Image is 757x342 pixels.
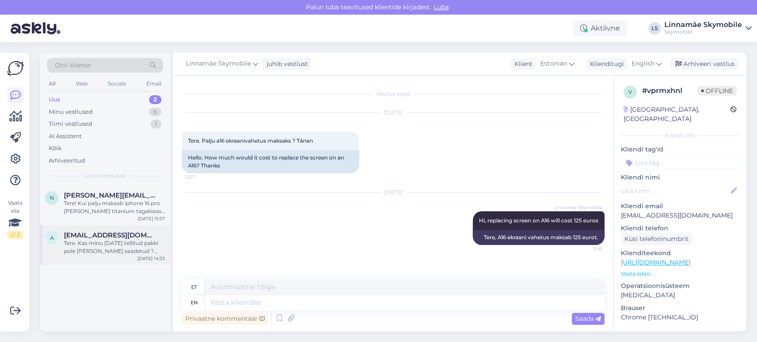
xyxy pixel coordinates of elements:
[64,239,165,255] div: Tere. Kas minu [DATE] tellitud pakki pole [PERSON_NAME] saadetud ? Tellimus #2892 [PERSON_NAME][G...
[621,173,739,182] p: Kliendi nimi
[621,211,739,220] p: [EMAIL_ADDRESS][DOMAIN_NAME]
[47,78,57,89] div: All
[50,194,54,201] span: n
[191,280,197,295] div: et
[7,60,24,77] img: Askly Logo
[621,331,739,339] div: [PERSON_NAME]
[698,86,737,96] span: Offline
[182,313,268,325] div: Privaatne kommentaar
[621,132,739,140] div: Kliendi info
[64,231,156,239] span: argo.valdna@gmail.com
[511,59,533,69] div: Klient
[186,59,251,69] span: Linnamäe Skymobile
[621,224,739,233] p: Kliendi telefon
[479,217,598,224] span: Hi, replacing screen on A16 will cost 125 euros
[624,105,730,124] div: [GEOGRAPHIC_DATA], [GEOGRAPHIC_DATA]
[49,120,92,128] div: Tiimi vestlused
[74,78,90,89] div: Web
[621,291,739,300] p: [MEDICAL_DATA]
[540,59,567,69] span: Estonian
[664,28,742,35] div: Skymobile
[188,137,313,144] span: Tere. Palju a16 ekraanivahetus maksaks ? Tänan
[150,120,161,128] div: 1
[575,315,601,323] span: Saada
[621,313,739,322] p: Chrome [TECHNICAL_ID]
[642,85,698,96] div: # vprmxhnl
[664,21,742,28] div: Linnamäe Skymobile
[648,22,661,35] div: LS
[621,186,729,196] input: Lisa nimi
[621,258,690,266] a: [URL][DOMAIN_NAME]
[49,144,62,153] div: Kõik
[182,90,604,98] div: Vestlus algas
[182,150,359,173] div: Hello. How much would it cost to replace the screen on an A16? Thanks
[586,59,624,69] div: Klienditugi
[621,281,739,291] p: Operatsioonisüsteem
[621,156,739,169] input: Lisa tag
[49,156,85,165] div: Arhiveeritud
[621,202,739,211] p: Kliendi email
[621,249,739,258] p: Klienditeekond
[621,233,692,245] div: Küsi telefoninumbrit
[64,199,165,215] div: Tere! Kui palju maksab iphone 16 pro [PERSON_NAME] titanium tagaklaasi vahetus? Originaali hind o...
[573,20,627,36] div: Aktiivne
[145,78,163,89] div: Email
[664,21,752,35] a: Linnamäe SkymobileSkymobile
[263,59,308,69] div: juhib vestlust
[7,231,23,239] div: 2 / 3
[49,132,82,141] div: AI Assistent
[670,58,738,70] div: Arhiveeri vestlus
[7,199,23,239] div: Vaata siia
[149,95,161,104] div: 2
[182,109,604,117] div: [DATE]
[55,61,90,70] span: Otsi kliente
[569,245,602,252] span: 11:16
[628,89,632,95] span: v
[106,78,128,89] div: Socials
[138,215,165,222] div: [DATE] 15:57
[184,174,218,180] span: 13:27
[137,255,165,262] div: [DATE] 14:33
[49,95,60,104] div: Uus
[631,59,655,69] span: English
[473,230,604,245] div: Tere, A16 ekraani vahetus maksab 125 eurot.
[149,108,161,117] div: 6
[64,191,156,199] span: n.kunnapuu@gmail.com
[191,295,198,310] div: en
[621,270,739,278] p: Vaata edasi ...
[553,204,602,211] span: Linnamäe Skymobile
[49,108,93,117] div: Minu vestlused
[182,188,604,196] div: [DATE]
[85,172,126,180] span: Uued vestlused
[50,234,54,241] span: a
[621,145,739,154] p: Kliendi tag'id
[621,303,739,313] p: Brauser
[431,3,451,11] span: Luba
